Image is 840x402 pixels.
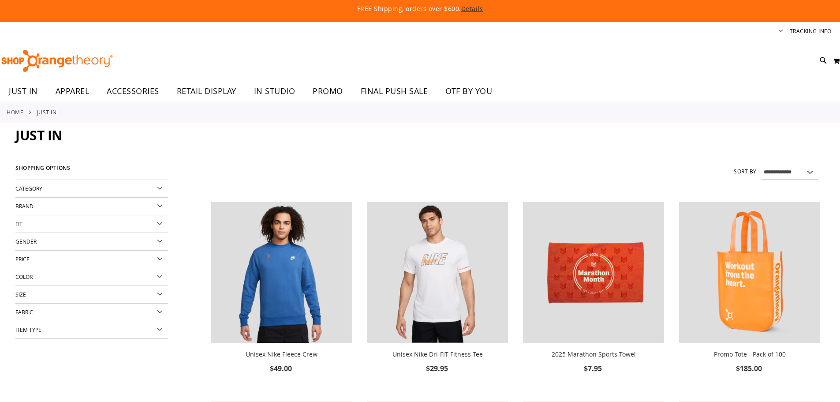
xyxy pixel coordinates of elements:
[523,202,664,343] img: 2025 Marathon Sports Towel
[168,81,245,101] a: RETAIL DISPLAY
[206,197,356,397] div: product
[362,197,512,397] div: product
[714,350,786,358] a: Promo Tote - Pack of 100
[445,81,492,101] span: OTF BY YOU
[9,81,38,101] span: JUST IN
[675,197,825,397] div: product
[734,168,757,175] label: Sort By
[15,185,42,192] span: Category
[15,180,168,198] div: Category
[779,27,783,36] button: Account menu
[736,364,763,373] span: $185.00
[7,108,23,116] a: Home
[107,81,159,101] span: ACCESSORIES
[15,126,62,144] span: JUST IN
[15,286,168,304] div: Size
[245,81,304,101] a: IN STUDIO
[15,220,22,227] span: Fit
[15,321,168,339] div: Item Type
[426,364,449,373] span: $29.95
[246,350,317,358] a: Unisex Nike Fleece Crew
[211,202,352,343] img: Unisex Nike Fleece Crew
[254,81,295,101] span: IN STUDIO
[552,350,636,358] a: 2025 Marathon Sports Towel
[15,233,168,251] div: Gender
[156,4,685,13] p: FREE Shipping, orders over $600.
[177,81,236,101] span: RETAIL DISPLAY
[519,197,668,397] div: product
[15,215,168,233] div: Fit
[367,202,508,345] a: Unisex Nike Dri-FIT Fitness Tee
[15,291,26,298] span: Size
[352,81,437,101] a: FINAL PUSH SALE
[37,108,57,116] strong: JUST IN
[15,255,30,263] span: Price
[211,202,352,345] a: Unisex Nike Fleece Crew
[15,203,34,210] span: Brand
[270,364,293,373] span: $49.00
[15,304,168,321] div: Fabric
[313,81,343,101] span: PROMO
[461,4,483,13] a: Details
[15,326,41,333] span: Item Type
[15,308,33,316] span: Fabric
[790,27,832,35] a: Tracking Info
[392,350,483,358] a: Unisex Nike Dri-FIT Fitness Tee
[98,81,168,101] a: ACCESSORIES
[15,251,168,268] div: Price
[56,81,90,101] span: APPAREL
[584,364,603,373] span: $7.95
[15,273,33,280] span: Color
[15,268,168,286] div: Color
[15,161,168,180] strong: Shopping Options
[15,238,37,245] span: Gender
[523,202,664,345] a: 2025 Marathon Sports Towel
[361,81,428,101] span: FINAL PUSH SALE
[679,202,820,343] img: Promo Tote - Pack of 100
[367,202,508,343] img: Unisex Nike Dri-FIT Fitness Tee
[15,198,168,215] div: Brand
[304,81,352,101] a: PROMO
[679,202,820,345] a: Promo Tote - Pack of 100
[47,81,98,101] a: APPAREL
[437,81,501,101] a: OTF BY YOU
